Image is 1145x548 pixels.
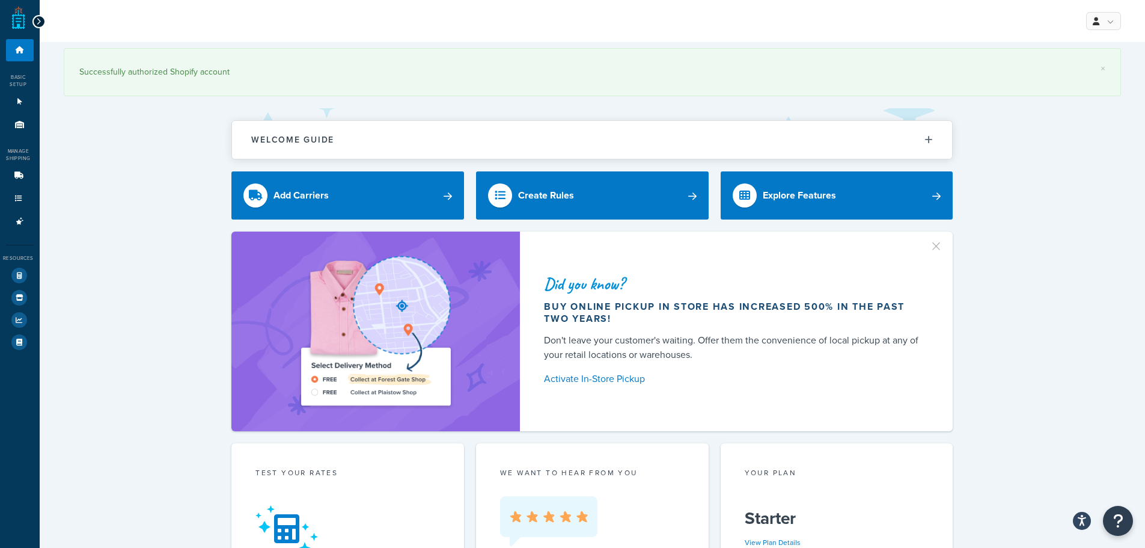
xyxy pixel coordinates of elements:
[476,171,709,220] a: Create Rules
[6,165,34,187] li: Carriers
[6,287,34,309] li: Marketplace
[6,211,34,233] li: Advanced Features
[1103,506,1133,536] button: Open Resource Center
[6,331,34,353] li: Help Docs
[255,467,440,481] div: Test your rates
[745,467,929,481] div: Your Plan
[6,91,34,113] li: Websites
[544,301,924,325] div: Buy online pickup in store has increased 500% in the past two years!
[6,188,34,210] li: Shipping Rules
[267,250,484,413] img: ad-shirt-map-b0359fc47e01cab431d101c4b569394f6a03f54285957d908178d52f29eb9668.png
[231,171,464,220] a: Add Carriers
[745,509,929,528] h5: Starter
[273,187,329,204] div: Add Carriers
[721,171,953,220] a: Explore Features
[763,187,836,204] div: Explore Features
[6,39,34,61] li: Dashboard
[232,121,952,159] button: Welcome Guide
[6,265,34,286] li: Test Your Rates
[500,467,685,478] p: we want to hear from you
[544,371,924,387] a: Activate In-Store Pickup
[1101,64,1105,73] a: ×
[251,135,334,144] h2: Welcome Guide
[6,309,34,331] li: Analytics
[544,276,924,292] div: Did you know?
[745,537,801,548] a: View Plan Details
[518,187,574,204] div: Create Rules
[544,333,924,362] div: Don't leave your customer's waiting. Offer them the convenience of local pickup at any of your re...
[6,114,34,136] li: Origins
[79,64,1105,81] div: Successfully authorized Shopify account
